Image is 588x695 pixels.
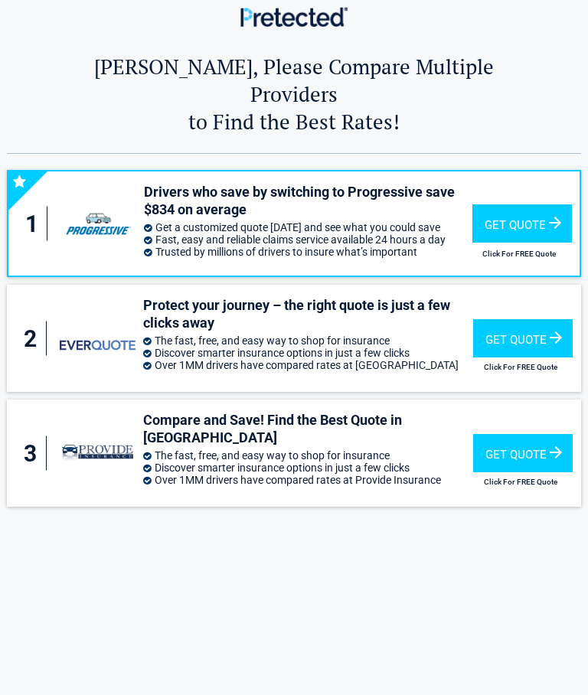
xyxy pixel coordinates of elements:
li: Get a customized quote [DATE] and see what you could save [144,221,472,233]
div: 3 [22,436,47,471]
li: Over 1MM drivers have compared rates at [GEOGRAPHIC_DATA] [143,359,474,371]
h3: Compare and Save! Find the Best Quote in [GEOGRAPHIC_DATA] [143,411,474,447]
li: Fast, easy and reliable claims service available 24 hours a day [144,233,472,246]
li: Over 1MM drivers have compared rates at Provide Insurance [143,474,474,486]
li: Trusted by millions of drivers to insure what’s important [144,246,472,258]
img: Main Logo [240,7,348,26]
li: Discover smarter insurance options in just a few clicks [143,462,474,474]
h2: Click For FREE Quote [473,363,567,371]
h3: Protect your journey – the right quote is just a few clicks away [143,296,474,332]
div: Get Quote [473,434,573,472]
div: 2 [22,321,47,356]
h2: [PERSON_NAME], Please Compare Multiple Providers to Find the Best Rates! [55,53,534,135]
h2: Click For FREE Quote [473,478,567,486]
img: progressive's logo [60,205,136,242]
img: everquote's logo [60,340,136,350]
li: Discover smarter insurance options in just a few clicks [143,347,474,359]
div: Get Quote [473,319,573,357]
h2: Click For FREE Quote [472,250,567,258]
li: The fast, free, and easy way to shop for insurance [143,449,474,462]
h3: Drivers who save by switching to Progressive save $834 on average [144,183,472,219]
li: The fast, free, and easy way to shop for insurance [143,334,474,347]
div: 1 [24,207,47,241]
img: provide-insurance's logo [60,435,136,471]
div: Get Quote [472,204,572,243]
